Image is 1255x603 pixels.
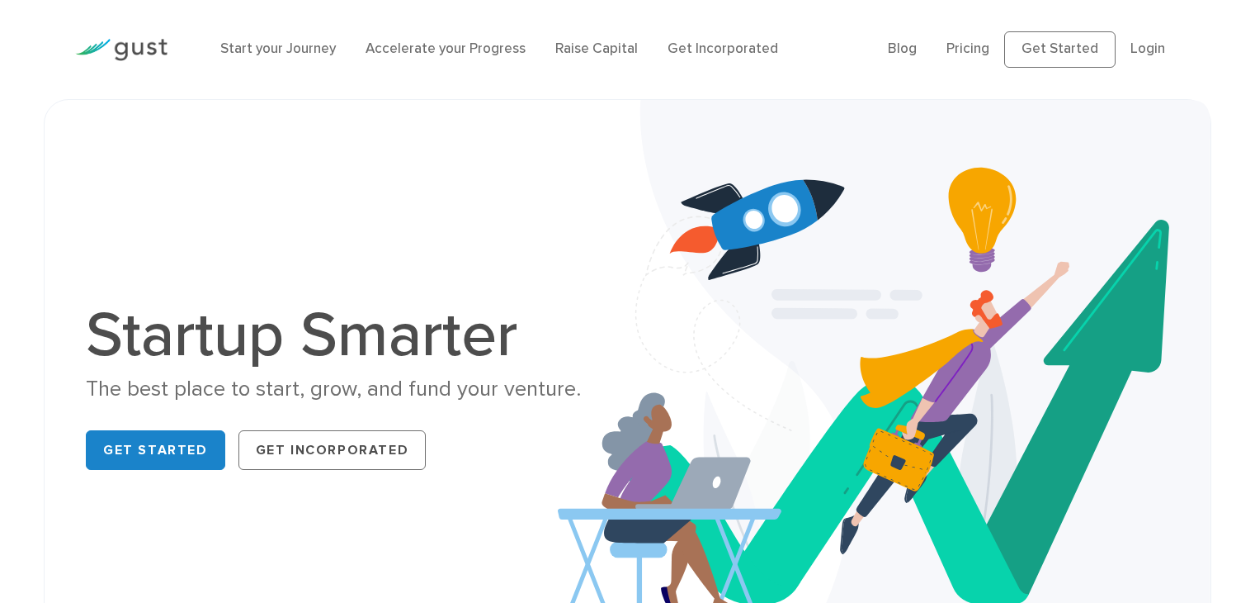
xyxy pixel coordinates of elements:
div: The best place to start, grow, and fund your venture. [86,375,615,404]
a: Accelerate your Progress [366,40,526,57]
h1: Startup Smarter [86,304,615,367]
a: Login [1130,40,1165,57]
a: Raise Capital [555,40,638,57]
a: Start your Journey [220,40,336,57]
a: Blog [888,40,917,57]
a: Get Started [86,430,225,470]
a: Get Started [1004,31,1116,68]
img: Gust Logo [75,39,167,61]
a: Get Incorporated [668,40,778,57]
a: Pricing [946,40,989,57]
a: Get Incorporated [238,430,427,470]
